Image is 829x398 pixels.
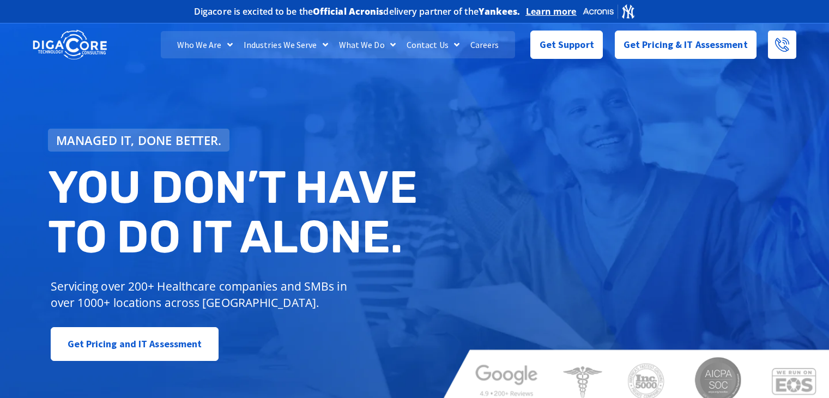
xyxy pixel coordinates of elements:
img: Acronis [582,3,636,19]
b: Yankees. [479,5,521,17]
a: Careers [465,31,505,58]
a: Get Pricing & IT Assessment [615,31,757,59]
span: Get Support [540,34,594,56]
span: Managed IT, done better. [56,134,222,146]
b: Official Acronis [313,5,384,17]
a: Who We Are [172,31,238,58]
span: Get Pricing and IT Assessment [68,333,202,355]
a: What We Do [334,31,401,58]
h2: You don’t have to do IT alone. [48,162,423,262]
a: Managed IT, done better. [48,129,230,152]
a: Get Pricing and IT Assessment [51,327,219,361]
span: Get Pricing & IT Assessment [624,34,748,56]
img: DigaCore Technology Consulting [33,29,107,61]
h2: Digacore is excited to be the delivery partner of the [194,7,521,16]
a: Contact Us [401,31,465,58]
a: Learn more [526,6,577,17]
a: Industries We Serve [238,31,334,58]
nav: Menu [161,31,515,58]
p: Servicing over 200+ Healthcare companies and SMBs in over 1000+ locations across [GEOGRAPHIC_DATA]. [51,278,355,311]
a: Get Support [530,31,603,59]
